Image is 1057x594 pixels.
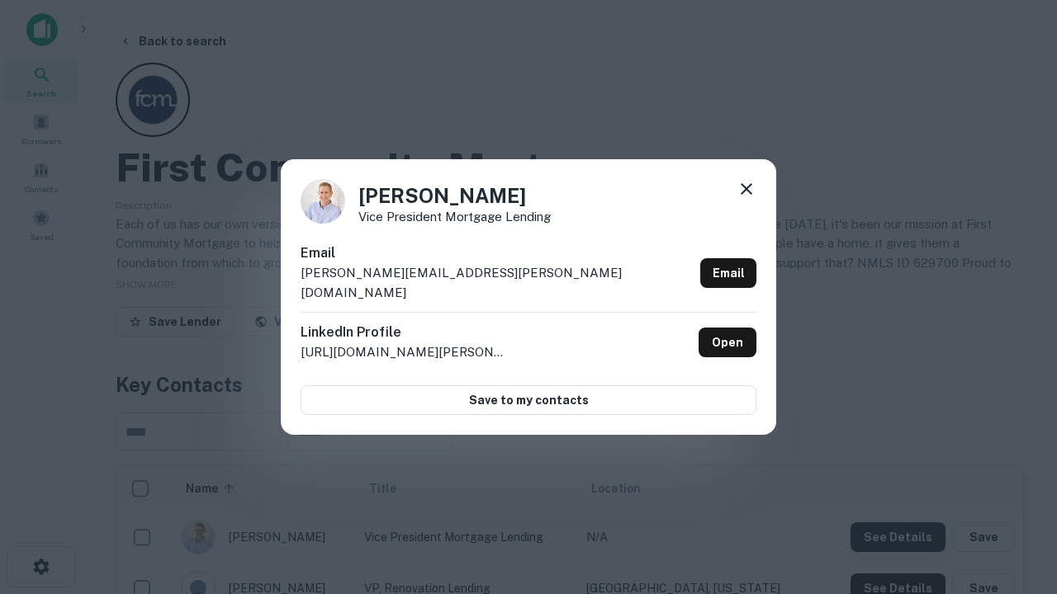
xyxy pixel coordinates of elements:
img: 1520878720083 [301,179,345,224]
h4: [PERSON_NAME] [358,181,551,210]
p: Vice President Mortgage Lending [358,210,551,223]
a: Open [699,328,756,357]
p: [PERSON_NAME][EMAIL_ADDRESS][PERSON_NAME][DOMAIN_NAME] [301,263,694,302]
p: [URL][DOMAIN_NAME][PERSON_NAME] [301,342,507,362]
iframe: Chat Widget [974,409,1057,488]
h6: Email [301,243,694,263]
button: Save to my contacts [301,385,756,415]
h6: LinkedIn Profile [301,323,507,342]
a: Email [700,258,756,288]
